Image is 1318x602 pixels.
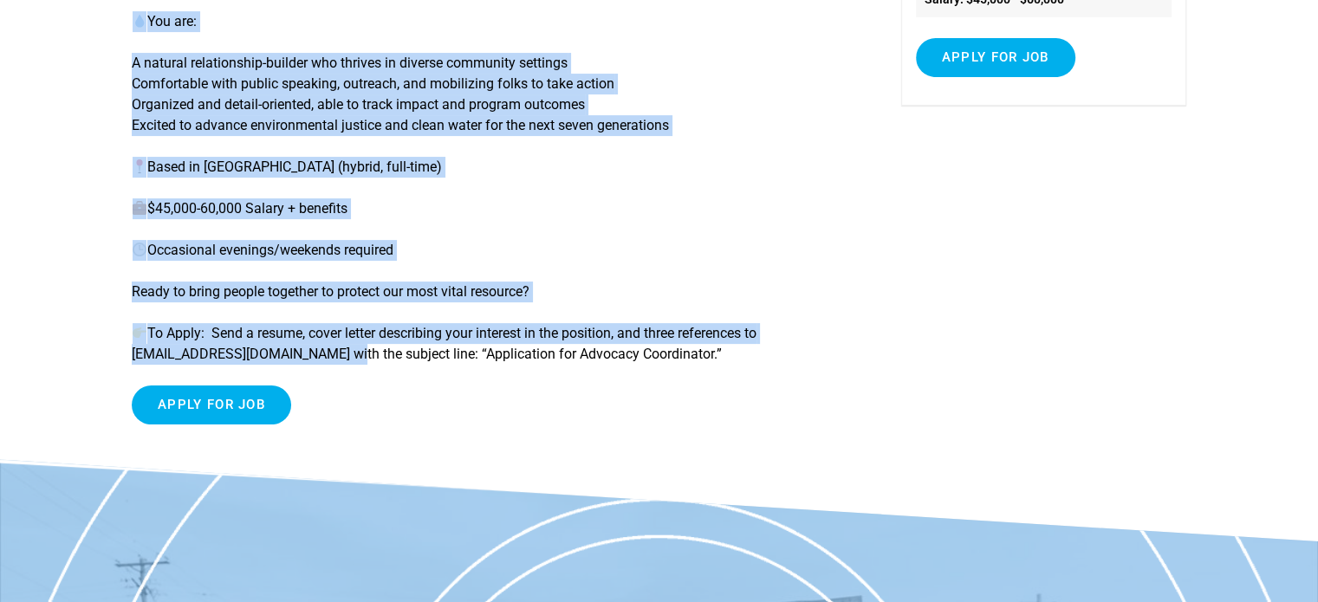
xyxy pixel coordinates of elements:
img: 🕒 [133,243,146,256]
img: 📍 [133,159,146,173]
img: 💧 [133,14,146,28]
p: Occasional evenings/weekends required [132,240,848,261]
img: 💼 [133,201,146,215]
p: Based in [GEOGRAPHIC_DATA] (hybrid, full-time) [132,157,848,178]
input: Apply for job [916,38,1075,77]
img: 👉 [133,326,146,340]
p: Ready to bring people together to protect our most vital resource? [132,282,848,302]
p: $45,000-60,000 Salary + benefits [132,198,848,219]
input: Apply for job [132,385,291,424]
p: You are: [132,11,848,32]
p: To Apply: Send a resume, cover letter describing your interest in the position, and three referen... [132,323,848,365]
p: A natural relationship-builder who thrives in diverse community settings Comfortable with public ... [132,53,848,136]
